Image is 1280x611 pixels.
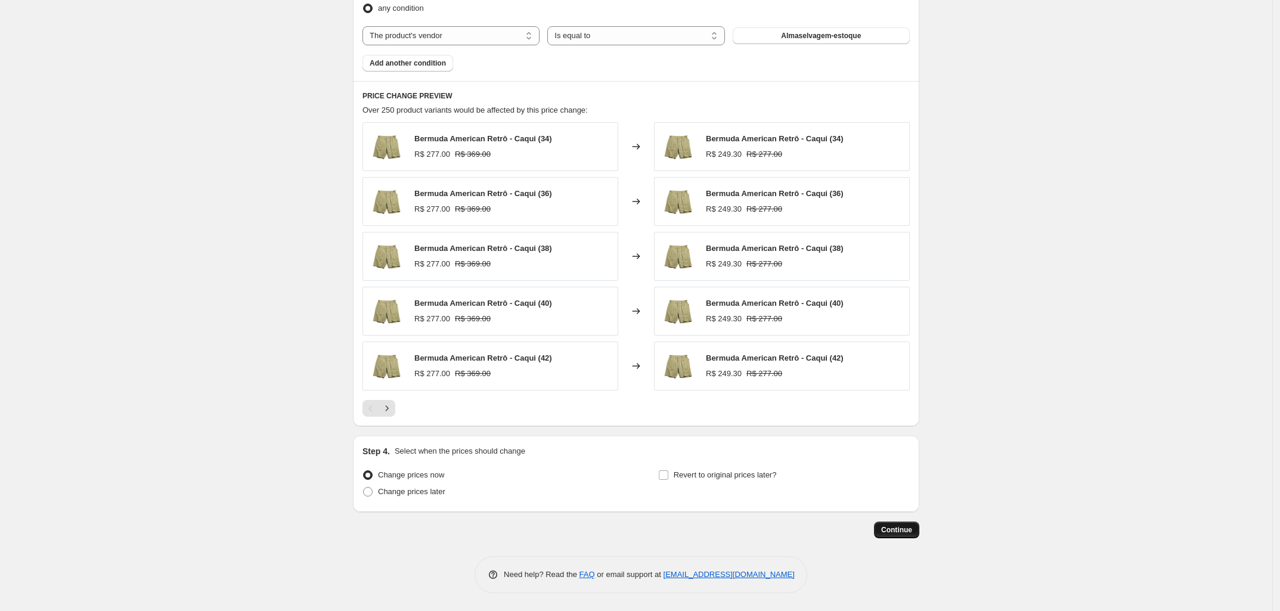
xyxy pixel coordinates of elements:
span: Bermuda American Retrô - Caqui (38) [414,244,552,253]
div: R$ 277.00 [414,313,450,325]
img: bermuda-american-retro-caqui-almaselvagem-1_7d89369b-00b8-4841-8b9c-632d277ba975_80x.jpg [369,184,405,219]
nav: Pagination [362,400,395,417]
strike: R$ 277.00 [746,313,782,325]
button: Add another condition [362,55,453,72]
span: Bermuda American Retrô - Caqui (34) [414,134,552,143]
span: Bermuda American Retrô - Caqui (36) [414,189,552,198]
h6: PRICE CHANGE PREVIEW [362,91,910,101]
img: bermuda-american-retro-caqui-almaselvagem-1_7d89369b-00b8-4841-8b9c-632d277ba975_80x.jpg [369,348,405,384]
img: bermuda-american-retro-caqui-almaselvagem-1_7d89369b-00b8-4841-8b9c-632d277ba975_80x.jpg [369,129,405,165]
button: Next [379,400,395,417]
strike: R$ 277.00 [746,368,782,380]
img: bermuda-american-retro-caqui-almaselvagem-1_7d89369b-00b8-4841-8b9c-632d277ba975_80x.jpg [661,184,696,219]
div: R$ 249.30 [706,313,742,325]
strike: R$ 369.00 [455,368,491,380]
span: Change prices later [378,487,445,496]
span: Almaselvagem-estoque [781,31,861,41]
span: Bermuda American Retrô - Caqui (42) [414,353,552,362]
div: R$ 277.00 [414,203,450,215]
div: R$ 249.30 [706,258,742,270]
div: R$ 249.30 [706,368,742,380]
span: Bermuda American Retrô - Caqui (40) [706,299,844,308]
span: Continue [881,525,912,535]
img: bermuda-american-retro-caqui-almaselvagem-1_7d89369b-00b8-4841-8b9c-632d277ba975_80x.jpg [661,238,696,274]
span: Bermuda American Retrô - Caqui (36) [706,189,844,198]
strike: R$ 369.00 [455,258,491,270]
strike: R$ 277.00 [746,203,782,215]
span: Bermuda American Retrô - Caqui (34) [706,134,844,143]
div: R$ 277.00 [414,368,450,380]
span: Revert to original prices later? [674,470,777,479]
span: Over 250 product variants would be affected by this price change: [362,106,588,114]
img: bermuda-american-retro-caqui-almaselvagem-1_7d89369b-00b8-4841-8b9c-632d277ba975_80x.jpg [661,348,696,384]
h2: Step 4. [362,445,390,457]
strike: R$ 277.00 [746,258,782,270]
span: Add another condition [370,58,446,68]
div: R$ 249.30 [706,148,742,160]
p: Select when the prices should change [395,445,525,457]
button: Continue [874,522,919,538]
span: Change prices now [378,470,444,479]
span: Need help? Read the [504,570,579,579]
div: R$ 249.30 [706,203,742,215]
img: bermuda-american-retro-caqui-almaselvagem-1_7d89369b-00b8-4841-8b9c-632d277ba975_80x.jpg [369,238,405,274]
span: Bermuda American Retrô - Caqui (38) [706,244,844,253]
img: bermuda-american-retro-caqui-almaselvagem-1_7d89369b-00b8-4841-8b9c-632d277ba975_80x.jpg [661,293,696,329]
strike: R$ 369.00 [455,148,491,160]
strike: R$ 277.00 [746,148,782,160]
span: Bermuda American Retrô - Caqui (42) [706,353,844,362]
button: Almaselvagem-estoque [733,27,910,44]
div: R$ 277.00 [414,258,450,270]
span: or email support at [595,570,664,579]
strike: R$ 369.00 [455,203,491,215]
div: R$ 277.00 [414,148,450,160]
span: Bermuda American Retrô - Caqui (40) [414,299,552,308]
a: [EMAIL_ADDRESS][DOMAIN_NAME] [664,570,795,579]
img: bermuda-american-retro-caqui-almaselvagem-1_7d89369b-00b8-4841-8b9c-632d277ba975_80x.jpg [661,129,696,165]
strike: R$ 369.00 [455,313,491,325]
a: FAQ [579,570,595,579]
img: bermuda-american-retro-caqui-almaselvagem-1_7d89369b-00b8-4841-8b9c-632d277ba975_80x.jpg [369,293,405,329]
span: any condition [378,4,424,13]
